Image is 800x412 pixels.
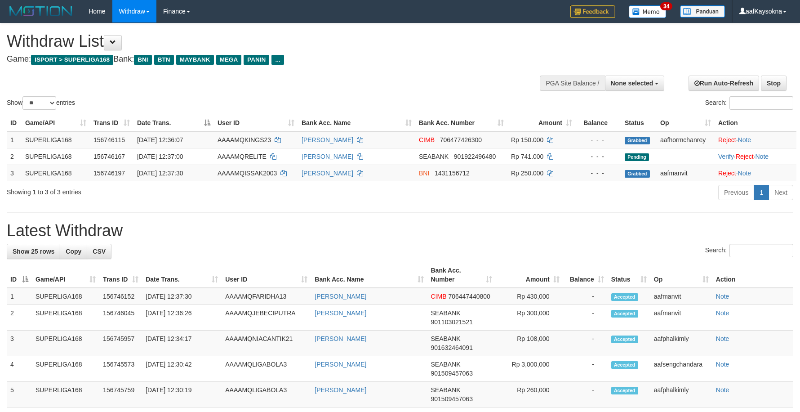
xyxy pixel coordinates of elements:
div: - - - [579,152,618,161]
td: 156745759 [99,382,142,408]
th: Trans ID: activate to sort column ascending [90,115,133,131]
a: Stop [761,76,787,91]
span: Copy 706447440800 to clipboard [448,293,490,300]
span: ... [271,55,284,65]
a: Reject [718,136,736,143]
label: Show entries [7,96,75,110]
th: Balance: activate to sort column ascending [563,262,608,288]
a: Note [738,170,751,177]
span: [DATE] 12:37:00 [137,153,183,160]
a: [PERSON_NAME] [315,309,366,317]
td: 156746152 [99,288,142,305]
span: BNI [134,55,151,65]
a: Note [716,309,729,317]
h1: Latest Withdraw [7,222,793,240]
span: Copy 1431156712 to clipboard [435,170,470,177]
button: None selected [605,76,665,91]
th: ID [7,115,22,131]
td: SUPERLIGA168 [32,305,99,331]
td: 156745573 [99,356,142,382]
td: [DATE] 12:37:30 [142,288,222,305]
label: Search: [705,96,793,110]
span: PANIN [244,55,269,65]
span: Rp 150.000 [511,136,543,143]
a: Note [716,386,729,394]
a: [PERSON_NAME] [315,293,366,300]
span: [DATE] 12:36:07 [137,136,183,143]
th: Game/API: activate to sort column ascending [22,115,90,131]
td: AAAAMQFARIDHA13 [222,288,311,305]
span: Accepted [611,336,638,343]
td: [DATE] 12:34:17 [142,331,222,356]
span: Copy 706477426300 to clipboard [440,136,482,143]
a: Note [716,361,729,368]
a: Next [769,185,793,200]
td: · · [715,148,796,165]
td: - [563,331,608,356]
th: User ID: activate to sort column ascending [222,262,311,288]
th: Action [712,262,793,288]
span: CSV [93,248,106,255]
div: - - - [579,169,618,178]
h1: Withdraw List [7,32,524,50]
input: Search: [729,96,793,110]
td: · [715,165,796,181]
a: 1 [754,185,769,200]
a: [PERSON_NAME] [315,386,366,394]
td: - [563,305,608,331]
td: 2 [7,148,22,165]
span: 156746197 [93,170,125,177]
span: Pending [625,153,649,161]
span: 156746115 [93,136,125,143]
th: Trans ID: activate to sort column ascending [99,262,142,288]
td: 2 [7,305,32,331]
th: Amount: activate to sort column ascending [496,262,563,288]
span: Grabbed [625,170,650,178]
th: Bank Acc. Name: activate to sort column ascending [311,262,427,288]
span: None selected [611,80,653,87]
span: Rp 250.000 [511,170,543,177]
td: aafphalkimly [650,382,712,408]
span: CIMB [431,293,447,300]
td: SUPERLIGA168 [32,288,99,305]
td: 156745957 [99,331,142,356]
span: SEABANK [431,335,461,342]
div: - - - [579,135,618,144]
td: AAAAMQNIACANTIK21 [222,331,311,356]
input: Search: [729,244,793,257]
th: ID: activate to sort column descending [7,262,32,288]
span: BTN [154,55,174,65]
th: Status [621,115,657,131]
span: Accepted [611,361,638,369]
span: MAYBANK [176,55,214,65]
span: Copy 901509457063 to clipboard [431,395,473,403]
span: 156746167 [93,153,125,160]
div: PGA Site Balance / [540,76,604,91]
a: Show 25 rows [7,244,60,259]
a: [PERSON_NAME] [315,335,366,342]
td: aafmanvit [650,288,712,305]
a: Note [716,293,729,300]
span: AAAAMQRELITE [218,153,267,160]
a: Verify [718,153,734,160]
th: Amount: activate to sort column ascending [507,115,576,131]
a: Note [716,335,729,342]
td: SUPERLIGA168 [32,331,99,356]
th: User ID: activate to sort column ascending [214,115,298,131]
span: Copy [66,248,81,255]
span: MEGA [216,55,242,65]
h4: Game: Bank: [7,55,524,64]
a: [PERSON_NAME] [315,361,366,368]
a: Note [755,153,769,160]
td: [DATE] 12:30:19 [142,382,222,408]
td: 3 [7,331,32,356]
td: aafsengchandara [650,356,712,382]
th: Action [715,115,796,131]
td: 156746045 [99,305,142,331]
td: AAAAMQLIGABOLA3 [222,356,311,382]
td: SUPERLIGA168 [22,148,90,165]
span: SEABANK [431,309,461,317]
span: Grabbed [625,137,650,144]
td: - [563,356,608,382]
td: aafhormchanrey [657,131,715,148]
